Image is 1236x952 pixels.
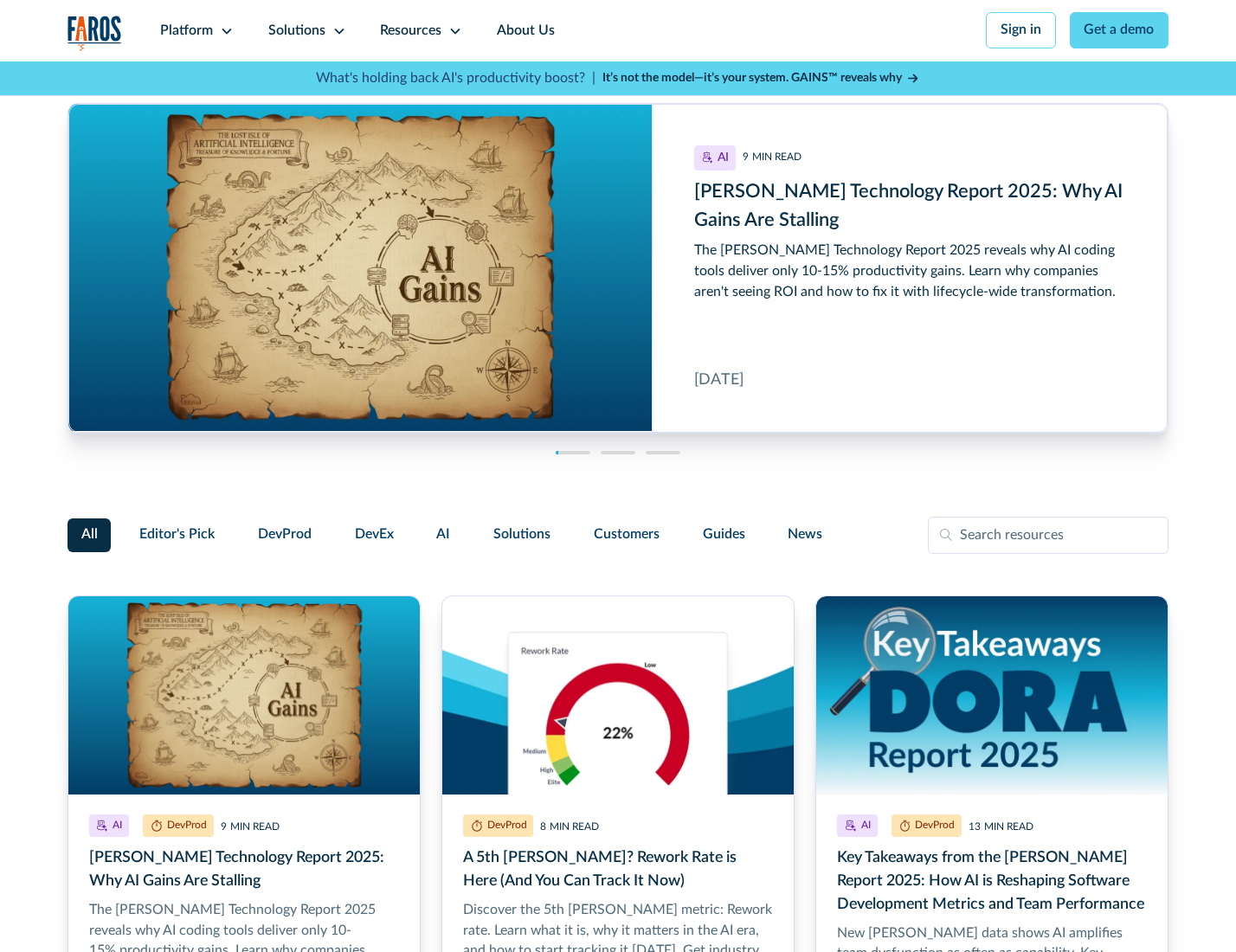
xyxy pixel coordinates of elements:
a: It’s not the model—it’s your system. GAINS™ reveals why [602,69,921,87]
div: cms-link [68,104,1168,433]
span: DevProd [258,524,312,545]
div: Resources [380,21,441,42]
strong: It’s not the model—it’s your system. GAINS™ reveals why [602,72,902,84]
span: News [788,524,822,545]
span: Guides [703,524,745,545]
a: home [68,16,123,51]
span: Editor's Pick [139,524,215,545]
a: Sign in [986,12,1056,48]
img: Logo of the analytics and reporting company Faros. [68,16,123,51]
a: Get a demo [1070,12,1169,48]
span: DevEx [355,524,394,545]
input: Search resources [928,517,1168,555]
div: Solutions [268,21,325,42]
span: Solutions [493,524,550,545]
a: Bain Technology Report 2025: Why AI Gains Are Stalling [68,104,1168,433]
img: A semicircular gauge chart titled “Rework Rate.” The needle points to 22%, which falls in the red... [442,596,794,794]
form: Filter Form [68,517,1169,555]
div: Platform [160,21,213,42]
span: All [81,524,98,545]
p: What's holding back AI's productivity boost? | [316,68,595,89]
span: AI [436,524,450,545]
img: Key takeaways from the DORA Report 2025 [816,596,1168,794]
img: Treasure map to the lost isle of artificial intelligence [68,596,420,794]
span: Customers [594,524,660,545]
